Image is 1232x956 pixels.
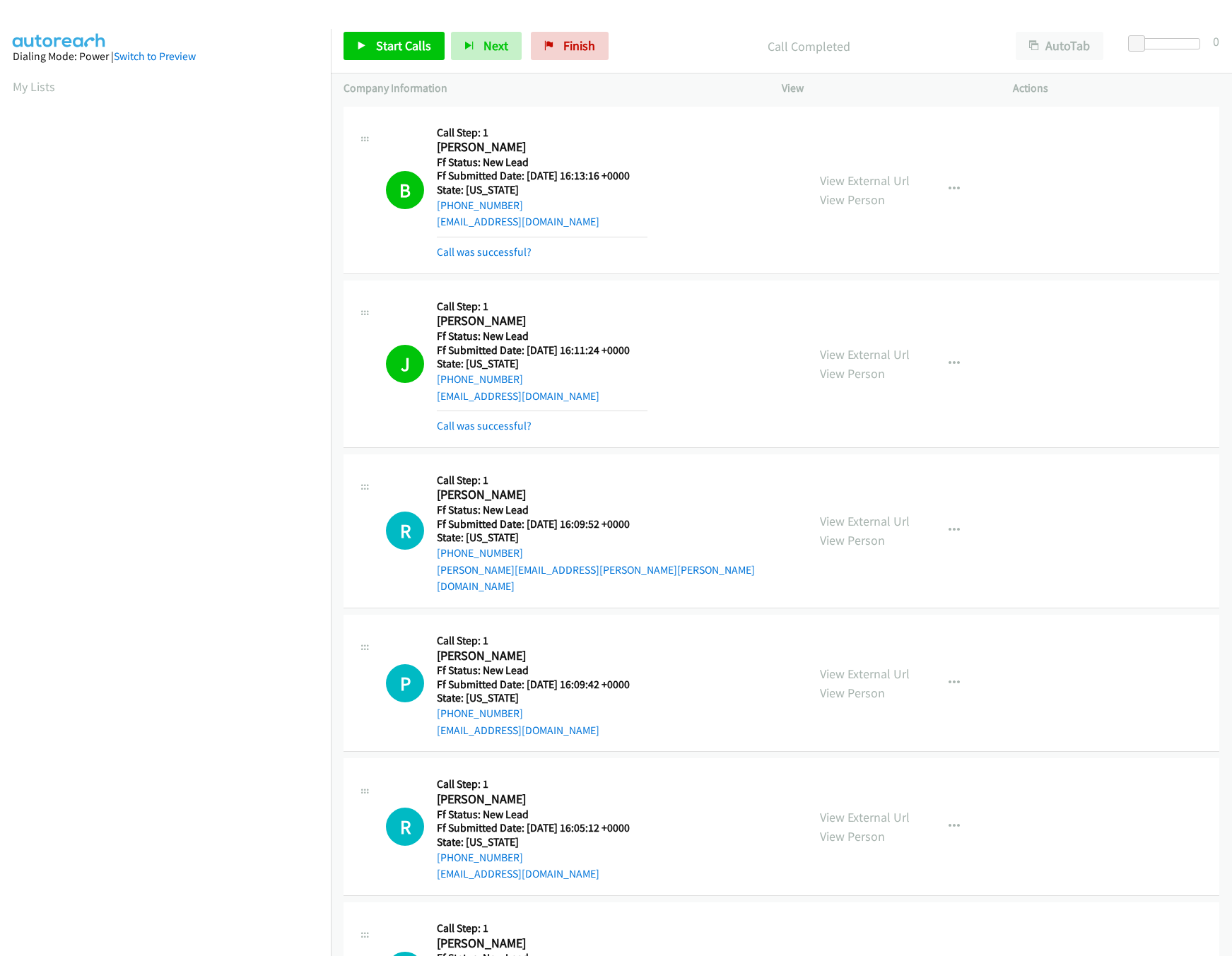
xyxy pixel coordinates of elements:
a: [PHONE_NUMBER] [437,707,523,720]
h5: Ff Status: New Lead [437,155,647,170]
p: Company Information [344,80,756,97]
a: View Person [820,532,885,548]
div: Delay between calls (in seconds) [1135,38,1200,49]
h5: Call Step: 1 [437,126,647,140]
span: Finish [563,37,595,54]
h5: Ff Submitted Date: [DATE] 16:11:24 +0000 [437,343,647,358]
h1: B [386,171,424,209]
h1: R [386,808,424,846]
button: Next [451,32,522,60]
a: View External Url [820,666,910,682]
h2: [PERSON_NAME] [437,648,647,664]
a: View Person [820,191,885,208]
h5: Ff Submitted Date: [DATE] 16:09:42 +0000 [437,678,647,692]
div: The call is yet to be attempted [386,664,424,702]
h1: P [386,664,424,702]
a: Start Calls [344,32,445,60]
h5: Ff Status: New Lead [437,329,647,343]
a: View External Url [820,346,910,362]
h5: Call Step: 1 [437,473,794,488]
a: View Person [820,828,885,844]
h5: State: [US_STATE] [437,691,647,705]
h1: J [386,345,424,383]
h5: Call Step: 1 [437,921,630,936]
a: View Person [820,685,885,701]
h2: [PERSON_NAME] [437,313,647,329]
h5: Call Step: 1 [437,300,647,314]
span: Next [483,37,508,54]
a: View External Url [820,513,910,529]
div: Dialing Mode: Power | [13,48,318,65]
h5: State: [US_STATE] [437,183,647,197]
a: [EMAIL_ADDRESS][DOMAIN_NAME] [437,724,599,737]
h2: [PERSON_NAME] [437,139,647,155]
a: View Person [820,365,885,382]
p: View [782,80,988,97]
p: Actions [1013,80,1219,97]
h5: State: [US_STATE] [437,835,630,849]
h5: State: [US_STATE] [437,357,647,371]
h5: Ff Status: New Lead [437,663,647,678]
h5: Ff Submitted Date: [DATE] 16:13:16 +0000 [437,169,647,183]
a: Switch to Preview [114,49,196,63]
div: The call is yet to be attempted [386,512,424,550]
a: [EMAIL_ADDRESS][DOMAIN_NAME] [437,389,599,403]
iframe: Dialpad [13,109,331,780]
a: Finish [531,32,609,60]
h2: [PERSON_NAME] [437,936,630,952]
h2: [PERSON_NAME] [437,487,647,503]
button: AutoTab [1016,32,1103,60]
a: Call was successful? [437,245,532,259]
a: [PHONE_NUMBER] [437,851,523,864]
a: [PERSON_NAME][EMAIL_ADDRESS][PERSON_NAME][PERSON_NAME][DOMAIN_NAME] [437,563,755,594]
a: [PHONE_NUMBER] [437,372,523,386]
a: [PHONE_NUMBER] [437,546,523,560]
a: Call was successful? [437,419,532,432]
h5: Call Step: 1 [437,777,630,791]
h5: State: [US_STATE] [437,531,794,545]
h5: Ff Submitted Date: [DATE] 16:05:12 +0000 [437,821,630,835]
a: View External Url [820,809,910,825]
h5: Ff Status: New Lead [437,503,794,517]
a: [EMAIL_ADDRESS][DOMAIN_NAME] [437,867,599,880]
h5: Ff Submitted Date: [DATE] 16:09:52 +0000 [437,517,794,531]
h2: [PERSON_NAME] [437,791,630,808]
a: My Lists [13,78,55,95]
a: View External Url [820,172,910,189]
h5: Ff Status: New Lead [437,808,630,822]
div: The call is yet to be attempted [386,808,424,846]
span: Start Calls [376,37,431,54]
a: [EMAIL_ADDRESS][DOMAIN_NAME] [437,215,599,228]
div: 0 [1213,32,1219,51]
a: [PHONE_NUMBER] [437,199,523,212]
h5: Call Step: 1 [437,634,647,648]
p: Call Completed [628,37,990,56]
h1: R [386,512,424,550]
